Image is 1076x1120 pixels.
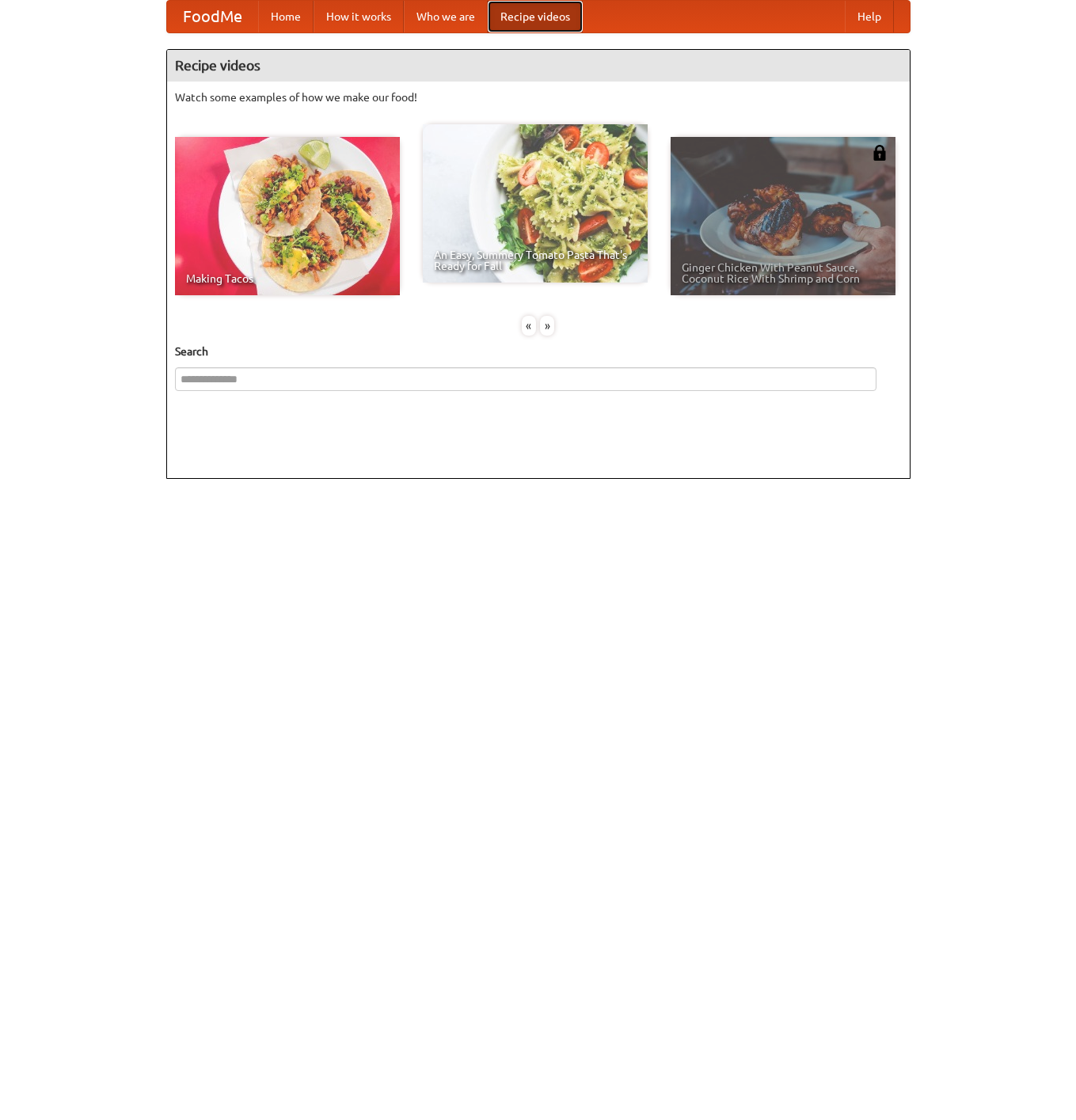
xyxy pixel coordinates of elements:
a: An Easy, Summery Tomato Pasta That's Ready for Fall [423,124,648,283]
a: FoodMe [167,1,258,32]
img: 483408.png [872,145,888,161]
h5: Search [175,344,902,359]
a: Help [845,1,894,32]
h4: Recipe videos [167,50,910,82]
div: « [522,316,536,336]
p: Watch some examples of how we make our food! [175,89,902,105]
a: How it works [314,1,404,32]
a: Who we are [404,1,488,32]
span: Making Tacos [186,273,389,284]
div: » [540,316,554,336]
a: Recipe videos [488,1,583,32]
a: Home [258,1,314,32]
a: Making Tacos [175,137,400,295]
span: An Easy, Summery Tomato Pasta That's Ready for Fall [434,249,637,271]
